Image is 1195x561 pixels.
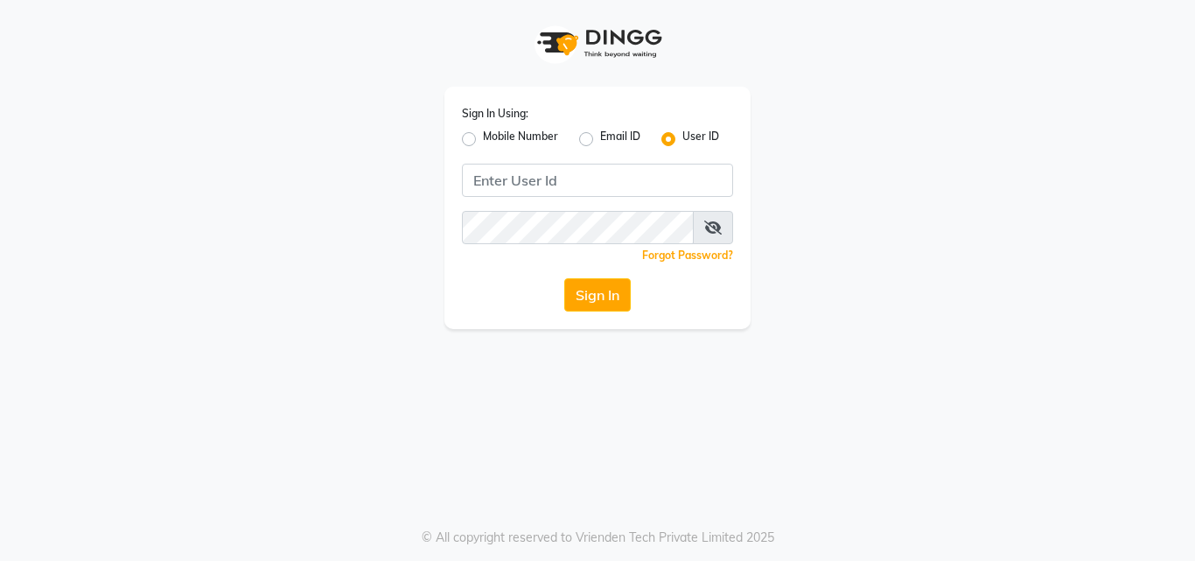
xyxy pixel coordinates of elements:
[564,278,631,312] button: Sign In
[462,106,528,122] label: Sign In Using:
[642,249,733,262] a: Forgot Password?
[462,164,733,197] input: Username
[600,129,640,150] label: Email ID
[682,129,719,150] label: User ID
[528,18,667,69] img: logo1.svg
[483,129,558,150] label: Mobile Number
[462,211,694,244] input: Username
